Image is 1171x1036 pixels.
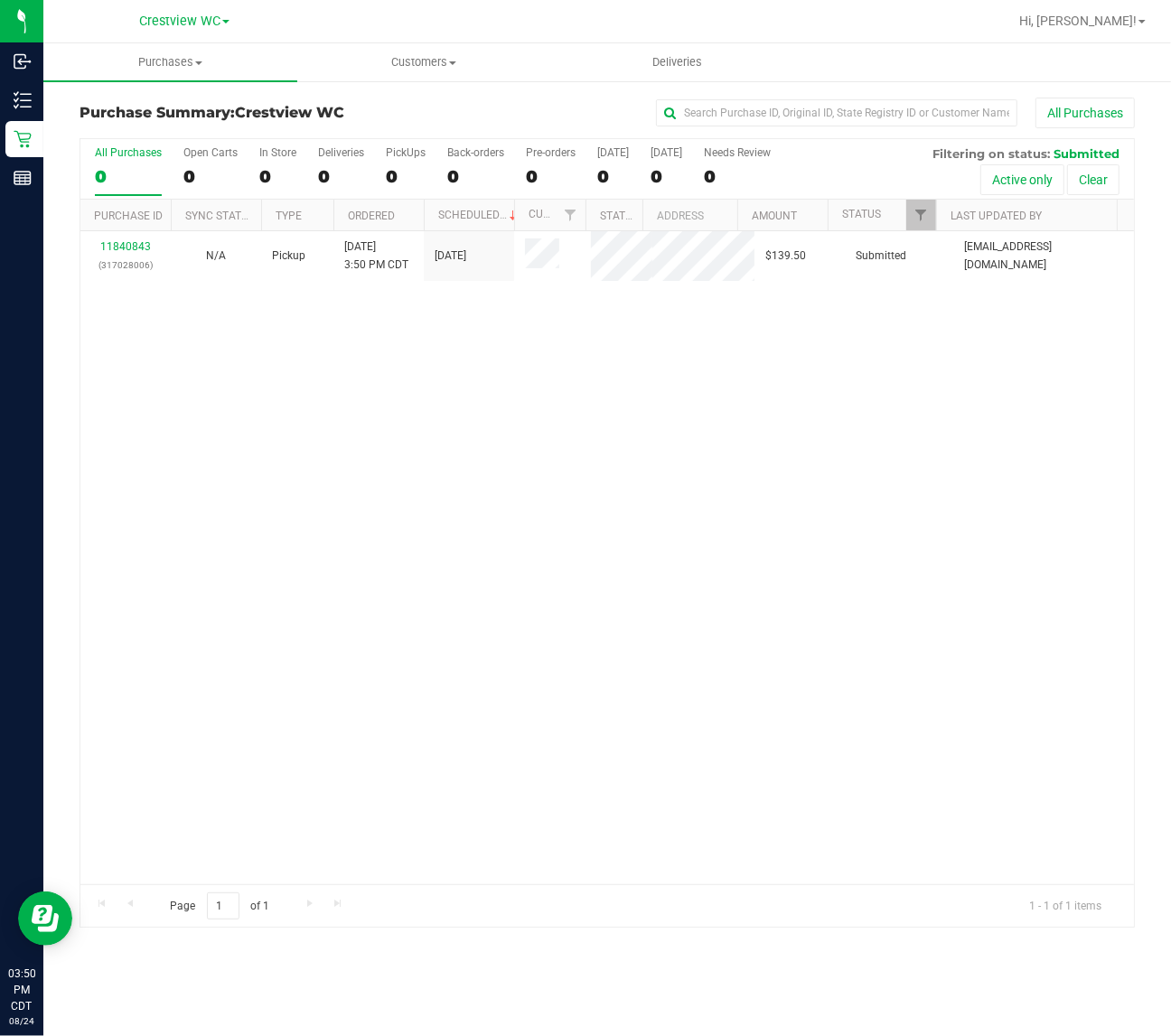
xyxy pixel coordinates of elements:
span: [EMAIL_ADDRESS][DOMAIN_NAME] [964,238,1123,273]
a: Amount [752,210,797,222]
input: 1 [207,892,239,920]
span: Purchases [43,54,297,70]
span: Deliveries [628,54,726,70]
span: Submitted [1054,146,1119,161]
div: Pre-orders [526,146,576,159]
div: 0 [259,166,296,187]
a: Filter [906,200,936,230]
a: Customers [297,43,551,81]
a: Status [842,208,881,220]
a: Purchase ID [94,210,163,222]
span: Filtering on status: [932,146,1050,161]
div: 0 [526,166,576,187]
a: State Registry ID [600,210,695,222]
div: 0 [386,166,426,187]
th: Address [642,200,737,231]
span: Submitted [856,247,906,265]
a: 11840843 [100,240,151,253]
div: 0 [318,166,364,187]
div: Open Carts [183,146,238,159]
div: 0 [95,166,162,187]
p: 08/24 [8,1014,35,1028]
a: Purchases [43,43,297,81]
span: Not Applicable [206,249,226,262]
span: $139.50 [765,247,806,265]
p: (317028006) [91,257,160,274]
div: [DATE] [597,146,629,159]
div: Deliveries [318,146,364,159]
span: Page of 1 [155,892,285,920]
a: Sync Status [185,210,255,222]
div: PickUps [386,146,426,159]
a: Scheduled [438,209,520,221]
a: Ordered [348,210,395,222]
a: Customer [529,208,585,220]
p: 03:50 PM CDT [8,966,35,1014]
span: Crestview WC [139,14,220,29]
div: 0 [447,166,504,187]
a: Last Updated By [951,210,1042,222]
div: In Store [259,146,296,159]
inline-svg: Inbound [14,52,32,70]
iframe: Resource center [18,891,72,946]
div: 0 [597,166,629,187]
span: [DATE] [435,247,466,265]
a: Type [276,210,302,222]
div: 0 [651,166,682,187]
span: Customers [298,54,550,70]
button: All Purchases [1035,98,1135,128]
span: Hi, [PERSON_NAME]! [1019,14,1137,28]
button: Active only [980,164,1064,195]
div: All Purchases [95,146,162,159]
span: [DATE] 3:50 PM CDT [344,238,408,273]
input: Search Purchase ID, Original ID, State Registry ID or Customer Name... [656,99,1017,126]
h3: Purchase Summary: [80,105,431,121]
inline-svg: Inventory [14,91,32,109]
div: [DATE] [651,146,682,159]
button: N/A [206,247,226,265]
span: Crestview WC [235,104,344,121]
inline-svg: Reports [14,169,32,187]
div: 0 [704,166,771,187]
span: Pickup [272,247,305,265]
button: Clear [1067,164,1119,195]
inline-svg: Retail [14,130,32,148]
span: 1 - 1 of 1 items [1015,892,1116,919]
div: 0 [183,166,238,187]
a: Deliveries [551,43,805,81]
div: Needs Review [704,146,771,159]
a: Filter [556,200,585,230]
div: Back-orders [447,146,504,159]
